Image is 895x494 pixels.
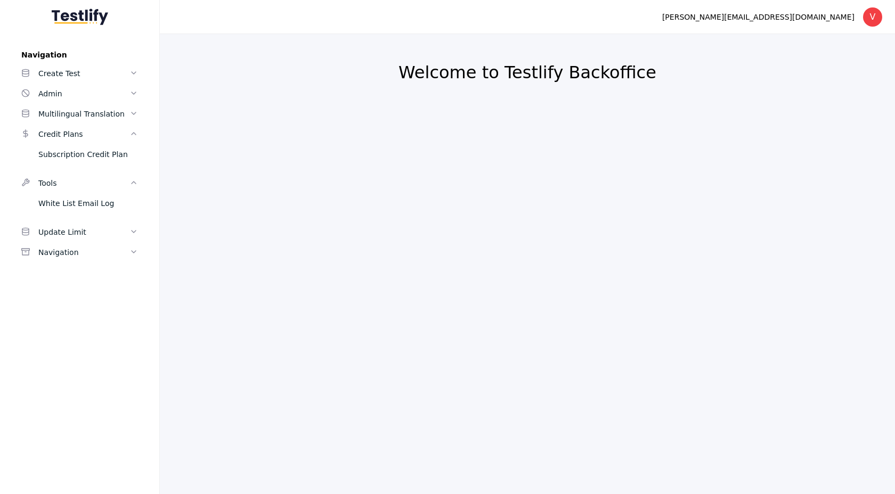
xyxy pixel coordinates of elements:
div: Multilingual Translation [38,108,129,120]
div: Subscription Credit Plan [38,148,138,161]
div: Tools [38,177,129,190]
img: Testlify - Backoffice [52,9,108,25]
label: Navigation [13,51,147,59]
div: Navigation [38,246,129,259]
div: Update Limit [38,226,129,238]
div: V [863,7,882,27]
div: Create Test [38,67,129,80]
div: White List Email Log [38,197,138,210]
div: Credit Plans [38,128,129,141]
div: Admin [38,87,129,100]
a: White List Email Log [13,193,147,213]
h2: Welcome to Testlify Backoffice [185,62,869,83]
div: [PERSON_NAME][EMAIL_ADDRESS][DOMAIN_NAME] [662,11,855,23]
a: Subscription Credit Plan [13,144,147,164]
